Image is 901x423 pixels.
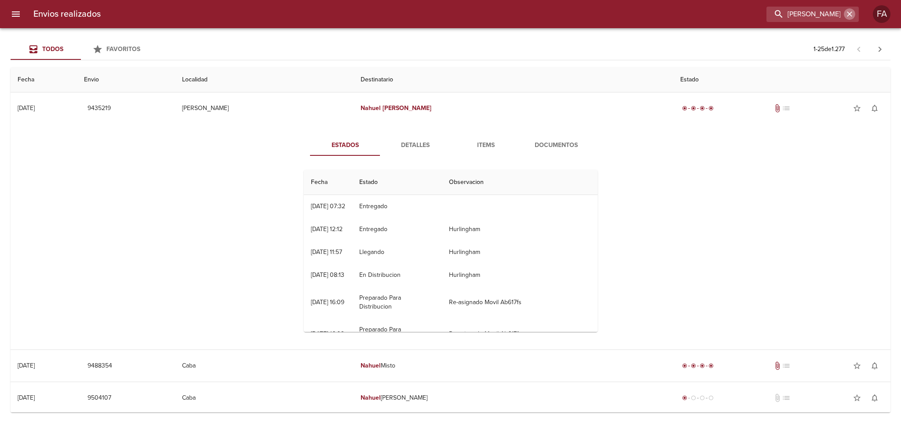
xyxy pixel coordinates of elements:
[354,67,673,92] th: Destinatario
[311,202,345,210] div: [DATE] 07:32
[782,104,791,113] span: No tiene pedido asociado
[352,318,442,350] td: Preparado Para Distribucion
[526,140,586,151] span: Documentos
[354,350,673,382] td: Misto
[352,287,442,318] td: Preparado Para Distribucion
[866,357,883,375] button: Activar notificaciones
[352,264,442,287] td: En Distribucion
[708,363,714,368] span: radio_button_checked
[708,395,714,401] span: radio_button_unchecked
[708,106,714,111] span: radio_button_checked
[700,106,705,111] span: radio_button_checked
[691,363,696,368] span: radio_button_checked
[442,264,598,287] td: Hurlingham
[456,140,516,151] span: Items
[84,390,115,406] button: 9504107
[352,241,442,264] td: Llegando
[700,395,705,401] span: radio_button_unchecked
[311,298,344,306] div: [DATE] 16:09
[354,382,673,414] td: [PERSON_NAME]
[361,394,381,401] em: Nahuel
[873,5,890,23] div: FA
[700,363,705,368] span: radio_button_checked
[175,382,354,414] td: Caba
[853,394,861,402] span: star_border
[853,361,861,370] span: star_border
[691,106,696,111] span: radio_button_checked
[680,361,715,370] div: Entregado
[870,361,879,370] span: notifications_none
[442,218,598,241] td: Hurlingham
[866,99,883,117] button: Activar notificaciones
[84,100,114,117] button: 9435219
[311,225,343,233] div: [DATE] 12:12
[870,104,879,113] span: notifications_none
[442,318,598,350] td: Re-asignado Movil Ab617fs
[773,104,782,113] span: Tiene documentos adjuntos
[175,350,354,382] td: Caba
[175,67,354,92] th: Localidad
[361,362,381,369] em: Nahuel
[88,103,111,114] span: 9435219
[673,67,890,92] th: Estado
[310,135,591,156] div: Tabs detalle de guia
[361,104,381,112] em: Nahuel
[848,357,866,375] button: Agregar a favoritos
[175,92,354,124] td: [PERSON_NAME]
[88,393,111,404] span: 9504107
[383,104,431,112] em: [PERSON_NAME]
[5,4,26,25] button: menu
[773,394,782,402] span: No tiene documentos adjuntos
[773,361,782,370] span: Tiene documentos adjuntos
[680,394,715,402] div: Generado
[848,389,866,407] button: Agregar a favoritos
[352,170,442,195] th: Estado
[782,361,791,370] span: No tiene pedido asociado
[42,45,63,53] span: Todos
[442,241,598,264] td: Hurlingham
[848,44,869,53] span: Pagina anterior
[315,140,375,151] span: Estados
[311,271,344,279] div: [DATE] 08:13
[691,395,696,401] span: radio_button_unchecked
[766,7,844,22] input: buscar
[853,104,861,113] span: star_border
[442,170,598,195] th: Observacion
[106,45,140,53] span: Favoritos
[88,360,112,372] span: 9488354
[848,99,866,117] button: Agregar a favoritos
[11,39,151,60] div: Tabs Envios
[782,394,791,402] span: No tiene pedido asociado
[18,362,35,369] div: [DATE]
[352,218,442,241] td: Entregado
[18,104,35,112] div: [DATE]
[77,67,175,92] th: Envio
[352,195,442,218] td: Entregado
[304,170,352,195] th: Fecha
[682,395,687,401] span: radio_button_checked
[869,39,890,60] span: Pagina siguiente
[682,106,687,111] span: radio_button_checked
[680,104,715,113] div: Entregado
[33,7,101,21] h6: Envios realizados
[18,394,35,401] div: [DATE]
[866,389,883,407] button: Activar notificaciones
[311,330,344,338] div: [DATE] 16:02
[386,140,445,151] span: Detalles
[311,248,342,256] div: [DATE] 11:57
[442,287,598,318] td: Re-asignado Movil Ab617fs
[84,358,116,374] button: 9488354
[813,45,845,54] p: 1 - 25 de 1.277
[11,67,77,92] th: Fecha
[870,394,879,402] span: notifications_none
[682,363,687,368] span: radio_button_checked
